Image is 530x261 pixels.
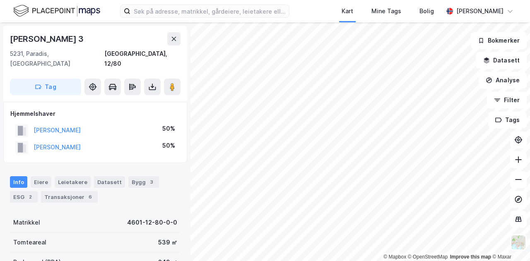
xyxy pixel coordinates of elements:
div: Kontrollprogram for chat [489,221,530,261]
img: logo.f888ab2527a4732fd821a326f86c7f29.svg [13,4,100,18]
div: 6 [86,193,94,201]
div: 4601-12-80-0-0 [127,218,177,227]
div: Kart [342,6,353,16]
div: Transaksjoner [41,191,98,203]
div: Tomteareal [13,237,46,247]
div: 50% [162,124,175,134]
input: Søk på adresse, matrikkel, gårdeiere, leietakere eller personer [130,5,289,17]
button: Tag [10,79,81,95]
button: Tags [488,112,527,128]
div: Eiere [31,176,51,188]
div: Bygg [128,176,159,188]
button: Analyse [479,72,527,89]
div: [PERSON_NAME] 3 [10,32,85,45]
div: 50% [162,141,175,151]
div: Datasett [94,176,125,188]
div: [PERSON_NAME] [456,6,503,16]
iframe: Chat Widget [489,221,530,261]
div: Info [10,176,27,188]
div: [GEOGRAPHIC_DATA], 12/80 [104,49,181,69]
div: 3 [147,178,156,186]
div: ESG [10,191,38,203]
a: Improve this map [450,254,491,260]
div: 539 ㎡ [158,237,177,247]
a: OpenStreetMap [408,254,448,260]
a: Mapbox [383,254,406,260]
button: Datasett [476,52,527,69]
div: Bolig [419,6,434,16]
div: Matrikkel [13,218,40,227]
div: Mine Tags [371,6,401,16]
button: Bokmerker [471,32,527,49]
div: 5231, Paradis, [GEOGRAPHIC_DATA] [10,49,104,69]
div: 2 [26,193,34,201]
button: Filter [487,92,527,108]
div: Leietakere [55,176,91,188]
div: Hjemmelshaver [10,109,180,119]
